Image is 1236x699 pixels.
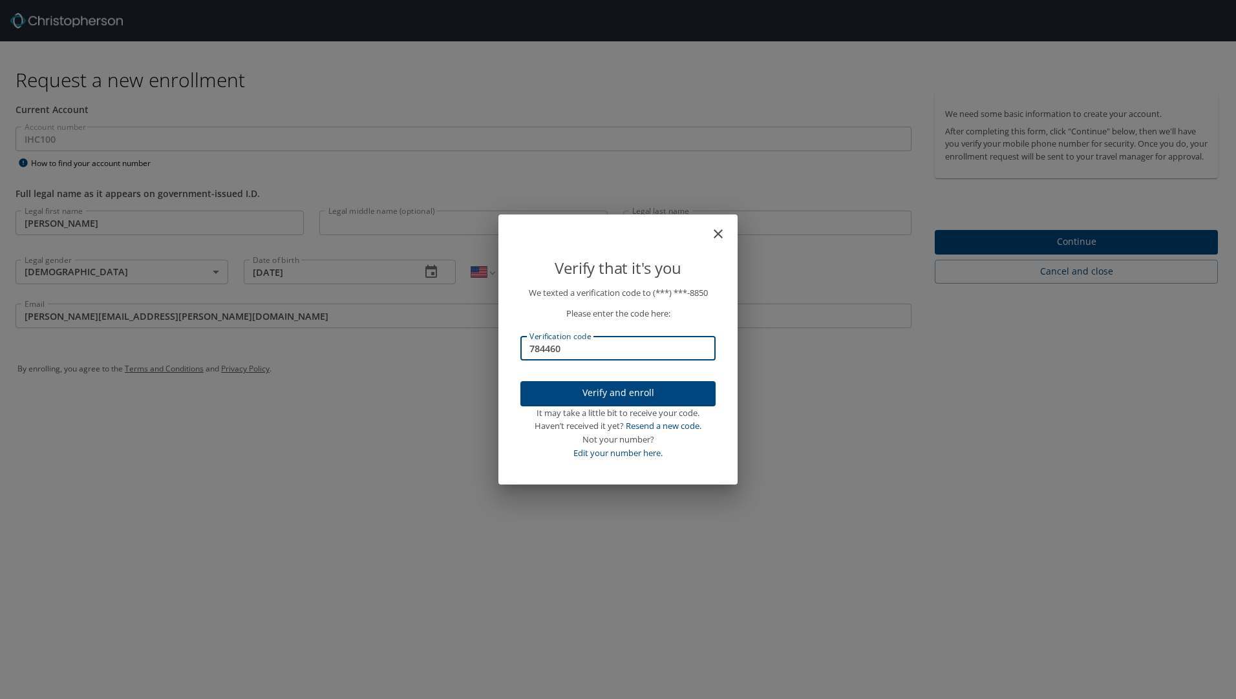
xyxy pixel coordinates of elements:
div: Not your number? [520,433,716,446]
button: close [717,220,732,235]
div: Haven’t received it yet? [520,419,716,433]
a: Resend a new code. [626,420,701,432]
p: We texted a verification code to (***) ***- 8850 [520,286,716,300]
button: Verify and enroll [520,381,716,406]
p: Please enter the code here: [520,307,716,320]
span: Verify and enroll [531,385,705,401]
div: It may take a little bit to receive your code. [520,406,716,420]
a: Edit your number here. [573,447,663,459]
p: Verify that it's you [520,256,716,280]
